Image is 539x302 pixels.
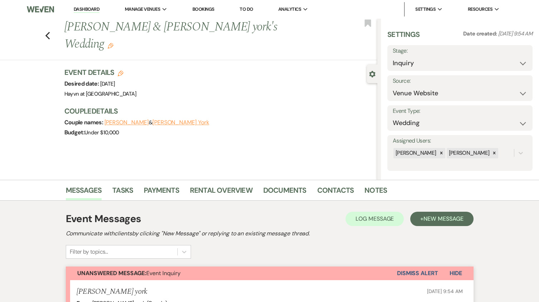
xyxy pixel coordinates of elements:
[393,148,437,158] div: [PERSON_NAME]
[77,269,181,277] span: Event Inquiry
[66,267,397,280] button: Unanswered Message:Event Inquiry
[393,106,527,116] label: Event Type:
[112,184,133,200] a: Tasks
[393,136,527,146] label: Assigned Users:
[64,67,136,77] h3: Event Details
[74,6,99,13] a: Dashboard
[70,248,108,256] div: Filter by topics...
[144,184,179,200] a: Payments
[64,129,85,136] span: Budget:
[240,6,253,12] a: To Do
[64,106,370,116] h3: Couple Details
[263,184,307,200] a: Documents
[190,184,253,200] a: Rental Overview
[77,287,147,296] h5: [PERSON_NAME] york
[84,129,119,136] span: Under $10,000
[393,76,527,86] label: Source:
[415,6,436,13] span: Settings
[192,6,215,12] a: Bookings
[152,120,209,125] button: [PERSON_NAME] york
[278,6,301,13] span: Analytics
[77,269,146,277] strong: Unanswered Message:
[346,212,404,226] button: Log Message
[427,288,462,294] span: [DATE] 9:54 AM
[125,6,160,13] span: Manage Venues
[66,211,141,226] h1: Event Messages
[104,119,209,126] span: &
[450,269,462,277] span: Hide
[393,46,527,56] label: Stage:
[463,30,498,37] span: Date created:
[66,229,474,238] h2: Communicate with clients by clicking "New Message" or replying to an existing message thread.
[64,119,104,126] span: Couple names:
[397,267,438,280] button: Dismiss Alert
[356,215,394,222] span: Log Message
[410,212,473,226] button: +New Message
[468,6,493,13] span: Resources
[64,90,136,97] span: Hayvn at [GEOGRAPHIC_DATA]
[108,42,113,49] button: Edit
[66,184,102,200] a: Messages
[104,120,149,125] button: [PERSON_NAME]
[387,29,420,45] h3: Settings
[438,267,474,280] button: Hide
[317,184,354,200] a: Contacts
[447,148,491,158] div: [PERSON_NAME]
[64,19,312,53] h1: [PERSON_NAME] & [PERSON_NAME] york's Wedding
[498,30,533,37] span: [DATE] 9:54 AM
[100,80,115,87] span: [DATE]
[423,215,463,222] span: New Message
[369,70,376,77] button: Close lead details
[64,80,100,87] span: Desired date:
[27,2,54,17] img: Weven Logo
[364,184,387,200] a: Notes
